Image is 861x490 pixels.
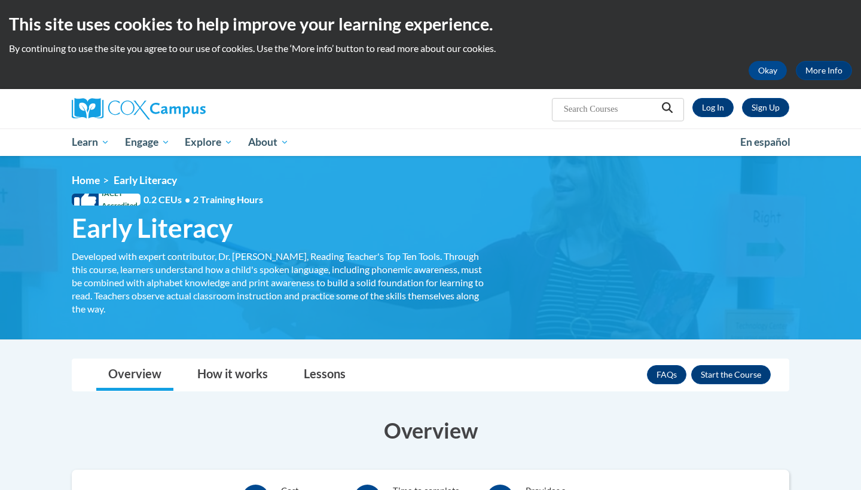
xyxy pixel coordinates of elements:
a: Engage [117,128,178,156]
a: FAQs [647,365,686,384]
span: Engage [125,135,170,149]
span: Explore [185,135,233,149]
a: How it works [185,359,280,391]
span: About [248,135,289,149]
h3: Overview [72,415,789,445]
a: Log In [692,98,734,117]
a: En español [732,130,798,155]
a: Lessons [292,359,358,391]
a: Register [742,98,789,117]
a: Explore [177,128,240,156]
button: Okay [749,61,787,80]
span: Learn [72,135,109,149]
a: More Info [796,61,852,80]
a: About [240,128,297,156]
button: Search [658,102,676,117]
input: Search Courses [563,102,658,116]
div: Main menu [54,128,807,156]
a: Home [72,174,100,186]
span: • [185,194,190,205]
img: Cox Campus [72,98,206,120]
span: En español [740,136,790,148]
a: Overview [96,359,173,391]
a: Cox Campus [72,98,299,120]
p: By continuing to use the site you agree to our use of cookies. Use the ‘More info’ button to read... [9,42,852,55]
span: Early Literacy [72,212,233,244]
span: 0.2 CEUs [143,193,263,206]
button: Enroll [691,365,771,384]
a: Learn [64,128,117,156]
h2: This site uses cookies to help improve your learning experience. [9,12,852,36]
span: 2 Training Hours [193,194,263,205]
span: Early Literacy [114,174,177,186]
span: IACET Accredited [72,194,141,206]
div: Developed with expert contributor, Dr. [PERSON_NAME], Reading Teacher's Top Ten Tools. Through th... [72,250,484,316]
